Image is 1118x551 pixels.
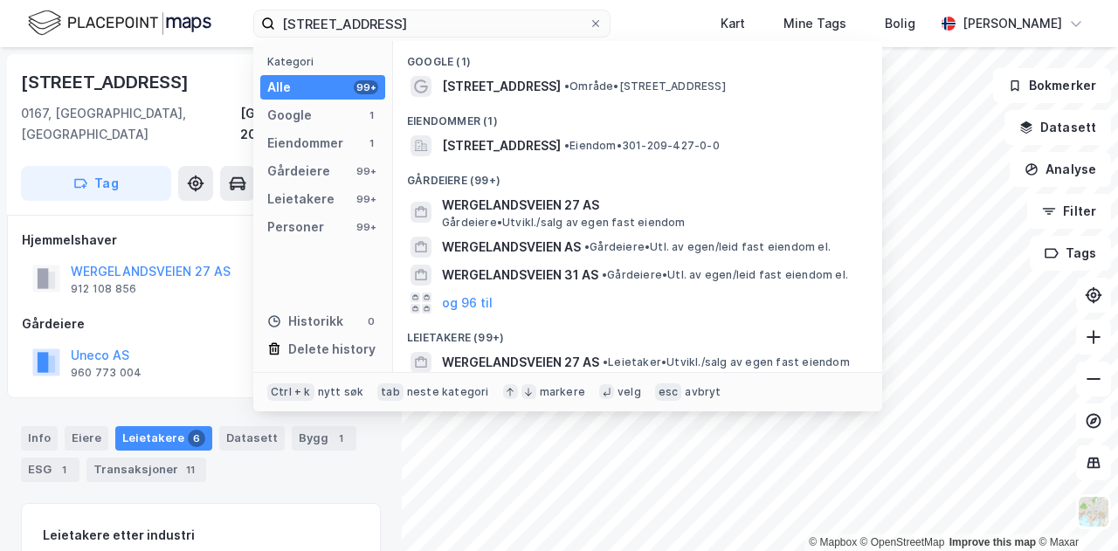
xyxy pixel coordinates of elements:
div: esc [655,383,682,401]
div: Eiendommer (1) [393,100,882,132]
span: • [564,139,569,152]
a: Improve this map [949,536,1036,548]
div: Eiendommer [267,133,343,154]
div: tab [377,383,404,401]
div: 1 [364,136,378,150]
div: ESG [21,458,79,482]
div: 960 773 004 [71,366,141,380]
button: Bokmerker [993,68,1111,103]
div: Alle [267,77,291,98]
div: Hjemmelshaver [22,230,380,251]
button: Filter [1027,194,1111,229]
div: Personer [267,217,324,238]
div: Bolig [885,13,915,34]
div: Eiere [65,426,108,451]
div: 1 [364,108,378,122]
span: [STREET_ADDRESS] [442,76,561,97]
div: nytt søk [318,385,364,399]
span: WERGELANDSVEIEN 27 AS [442,352,599,373]
span: Område • [STREET_ADDRESS] [564,79,726,93]
button: Analyse [1010,152,1111,187]
div: Transaksjoner [86,458,206,482]
input: Søk på adresse, matrikkel, gårdeiere, leietakere eller personer [275,10,589,37]
button: og 96 til [442,293,493,313]
div: Delete history [288,339,376,360]
div: 912 108 856 [71,282,136,296]
div: Leietakere [267,189,335,210]
div: Kategori [267,55,385,68]
button: Datasett [1004,110,1111,145]
div: Leietakere etter industri [43,525,359,546]
div: Bygg [292,426,356,451]
div: 1 [332,430,349,447]
div: 99+ [354,220,378,234]
div: Leietakere [115,426,212,451]
span: • [602,268,607,281]
span: Gårdeiere • Utvikl./salg av egen fast eiendom [442,216,686,230]
div: Google (1) [393,41,882,72]
div: markere [540,385,585,399]
a: Mapbox [809,536,857,548]
div: 99+ [354,80,378,94]
span: WERGELANDSVEIEN 27 AS [442,195,861,216]
span: Gårdeiere • Utl. av egen/leid fast eiendom el. [584,240,831,254]
span: [STREET_ADDRESS] [442,135,561,156]
span: Gårdeiere • Utl. av egen/leid fast eiendom el. [602,268,848,282]
img: logo.f888ab2527a4732fd821a326f86c7f29.svg [28,8,211,38]
div: 99+ [354,164,378,178]
iframe: Chat Widget [1031,467,1118,551]
div: Info [21,426,58,451]
span: • [584,240,590,253]
div: 99+ [354,192,378,206]
div: Mine Tags [783,13,846,34]
span: Leietaker • Utvikl./salg av egen fast eiendom [603,355,850,369]
span: • [603,355,608,368]
div: Kart [721,13,745,34]
div: 0167, [GEOGRAPHIC_DATA], [GEOGRAPHIC_DATA] [21,103,240,145]
span: Eiendom • 301-209-427-0-0 [564,139,720,153]
div: neste kategori [407,385,489,399]
div: Gårdeiere (99+) [393,160,882,191]
div: [STREET_ADDRESS] [21,68,192,96]
div: [PERSON_NAME] [963,13,1062,34]
div: Datasett [219,426,285,451]
span: • [564,79,569,93]
div: Google [267,105,312,126]
a: OpenStreetMap [860,536,945,548]
button: Tags [1030,236,1111,271]
span: WERGELANDSVEIEN AS [442,237,581,258]
div: 1 [55,461,72,479]
div: avbryt [685,385,721,399]
span: WERGELANDSVEIEN 31 AS [442,265,598,286]
div: 11 [182,461,199,479]
div: 0 [364,314,378,328]
div: velg [618,385,641,399]
div: 6 [188,430,205,447]
button: Tag [21,166,171,201]
div: Leietakere (99+) [393,317,882,348]
div: Ctrl + k [267,383,314,401]
div: Gårdeiere [267,161,330,182]
div: [GEOGRAPHIC_DATA], 209/427 [240,103,381,145]
div: Gårdeiere [22,313,380,334]
div: Historikk [267,311,343,332]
